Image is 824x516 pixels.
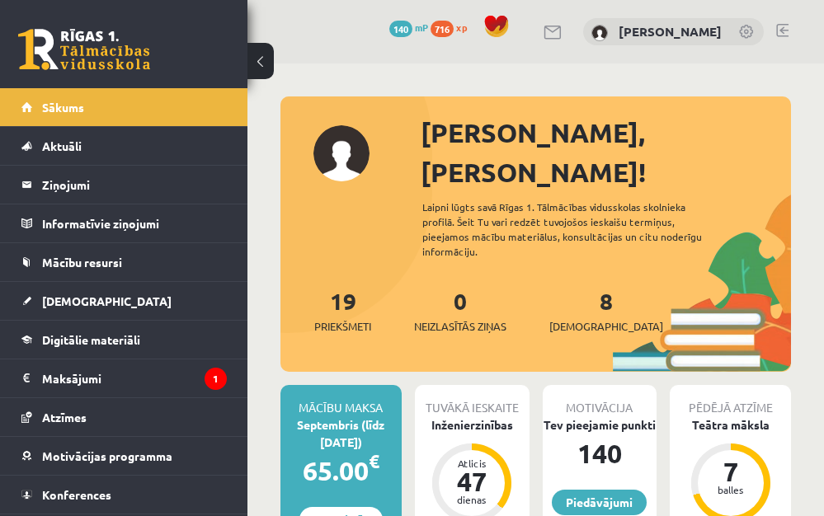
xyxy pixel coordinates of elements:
[543,434,657,473] div: 140
[415,21,428,34] span: mP
[42,166,227,204] legend: Ziņojumi
[42,100,84,115] span: Sākums
[21,166,227,204] a: Ziņojumi
[543,416,657,434] div: Tev pieejamie punkti
[42,448,172,463] span: Motivācijas programma
[42,204,227,242] legend: Informatīvie ziņojumi
[42,487,111,502] span: Konferences
[447,468,497,495] div: 47
[21,437,227,475] a: Motivācijas programma
[415,416,530,434] div: Inženierzinības
[431,21,454,37] span: 716
[549,318,663,335] span: [DEMOGRAPHIC_DATA]
[280,416,402,451] div: Septembris (līdz [DATE])
[591,25,608,41] img: Kārlis Šūtelis
[42,293,172,308] span: [DEMOGRAPHIC_DATA]
[706,485,756,495] div: balles
[706,458,756,485] div: 7
[552,490,647,515] a: Piedāvājumi
[447,495,497,504] div: dienas
[21,321,227,359] a: Digitālie materiāli
[431,21,475,34] a: 716 xp
[670,416,791,434] div: Teātra māksla
[21,243,227,281] a: Mācību resursi
[414,318,506,335] span: Neizlasītās ziņas
[670,385,791,416] div: Pēdējā atzīme
[447,458,497,468] div: Atlicis
[21,282,227,320] a: [DEMOGRAPHIC_DATA]
[280,451,402,490] div: 65.00
[42,332,140,347] span: Digitālie materiāli
[280,385,402,416] div: Mācību maksa
[21,88,227,126] a: Sākums
[421,113,791,192] div: [PERSON_NAME], [PERSON_NAME]!
[314,286,371,335] a: 19Priekšmeti
[369,449,379,473] span: €
[314,318,371,335] span: Priekšmeti
[422,199,728,259] div: Laipni lūgts savā Rīgas 1. Tālmācības vidusskolas skolnieka profilā. Šeit Tu vari redzēt tuvojošo...
[456,21,467,34] span: xp
[18,29,150,70] a: Rīgas 1. Tālmācības vidusskola
[42,138,82,153] span: Aktuāli
[389,21,428,34] a: 140 mP
[21,127,227,165] a: Aktuāli
[21,204,227,242] a: Informatīvie ziņojumi
[549,286,663,335] a: 8[DEMOGRAPHIC_DATA]
[205,368,227,390] i: 1
[42,410,87,425] span: Atzīmes
[21,398,227,436] a: Atzīmes
[543,385,657,416] div: Motivācija
[415,385,530,416] div: Tuvākā ieskaite
[21,476,227,514] a: Konferences
[21,359,227,397] a: Maksājumi1
[42,255,122,270] span: Mācību resursi
[389,21,412,37] span: 140
[414,286,506,335] a: 0Neizlasītās ziņas
[619,23,722,40] a: [PERSON_NAME]
[42,359,227,397] legend: Maksājumi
